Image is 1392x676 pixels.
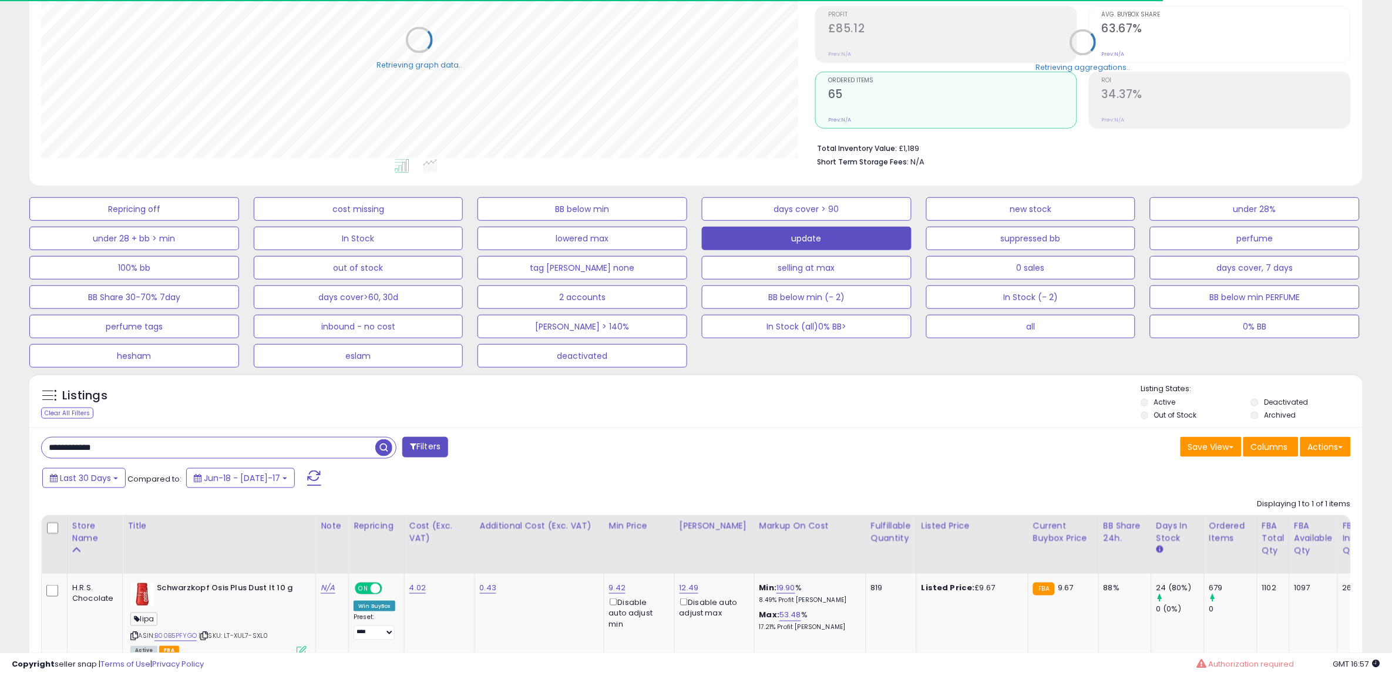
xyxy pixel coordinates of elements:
button: days cover > 90 [702,197,912,221]
button: tag [PERSON_NAME] none [478,256,687,280]
button: all [926,315,1136,338]
div: Days In Stock [1156,520,1199,544]
button: [PERSON_NAME] > 140% [478,315,687,338]
span: 2025-08-17 16:57 GMT [1333,658,1380,670]
span: FBA [159,646,179,656]
p: Listing States: [1141,384,1363,395]
a: 9.42 [609,582,626,594]
div: FBA Available Qty [1295,520,1333,557]
div: [PERSON_NAME] [680,520,749,532]
a: B00B5PFYGO [154,631,197,641]
div: Current Buybox Price [1033,520,1094,544]
b: Listed Price: [922,582,975,593]
div: 679 [1209,583,1257,593]
div: Min Price [609,520,670,532]
button: 0% BB [1150,315,1360,338]
b: Min: [759,582,777,593]
button: Repricing off [29,197,239,221]
button: In Stock [254,227,463,250]
div: 24 (80%) [1156,583,1204,593]
div: Title [127,520,311,532]
label: Archived [1265,410,1296,420]
div: 1097 [1295,583,1329,593]
div: Displaying 1 to 1 of 1 items [1257,499,1351,510]
div: Store Name [72,520,117,544]
button: new stock [926,197,1136,221]
label: Active [1154,397,1176,407]
button: BB below min (- 2) [702,285,912,309]
a: Terms of Use [100,658,150,670]
div: 819 [871,583,907,593]
button: out of stock [254,256,463,280]
button: Last 30 Days [42,468,126,488]
div: Additional Cost (Exc. VAT) [480,520,599,532]
b: Schwarzkopf Osis Plus Dust It 10 g [157,583,300,597]
div: Fulfillable Quantity [871,520,912,544]
button: BB below min [478,197,687,221]
button: inbound - no cost [254,315,463,338]
div: Retrieving aggregations.. [1036,62,1131,73]
span: Last 30 Days [60,472,111,484]
span: Compared to: [127,473,181,485]
h5: Listings [62,388,107,404]
button: selling at max [702,256,912,280]
span: Columns [1251,441,1288,453]
div: Disable auto adjust min [609,596,665,630]
button: Actions [1300,437,1351,457]
a: 0.43 [480,582,497,594]
div: % [759,610,857,632]
button: hesham [29,344,239,368]
span: All listings currently available for purchase on Amazon [130,646,157,656]
div: 1102 [1262,583,1280,593]
span: Jun-18 - [DATE]-17 [204,472,280,484]
div: Repricing [354,520,399,532]
button: In Stock (all)0% BB> [702,315,912,338]
button: lowered max [478,227,687,250]
button: perfume [1150,227,1360,250]
button: days cover>60, 30d [254,285,463,309]
div: seller snap | | [12,659,204,670]
button: suppressed bb [926,227,1136,250]
div: 0 (0%) [1156,604,1204,614]
a: 12.49 [680,582,699,594]
div: % [759,583,857,604]
button: Filters [402,437,448,458]
a: Privacy Policy [152,658,204,670]
span: ON [356,584,371,594]
button: Save View [1181,437,1242,457]
b: Max: [759,610,780,621]
div: Preset: [354,614,395,640]
strong: Copyright [12,658,55,670]
button: eslam [254,344,463,368]
img: 41Tmb37tIAL._SL40_.jpg [130,583,154,606]
div: FBA inbound Qty [1343,520,1378,557]
button: 0 sales [926,256,1136,280]
div: Markup on Cost [759,520,861,532]
button: 2 accounts [478,285,687,309]
div: BB Share 24h. [1104,520,1146,544]
div: Disable auto adjust max [680,596,745,619]
button: Columns [1243,437,1299,457]
span: | SKU: LT-XUL7-SXL0 [199,631,268,641]
span: lipa [130,613,157,626]
div: Retrieving graph data.. [376,60,462,70]
div: 262 [1343,583,1374,593]
div: 0 [1209,604,1257,614]
div: H.R.S. Chocolate [72,583,113,604]
p: 8.49% Profit [PERSON_NAME] [759,596,857,604]
small: Days In Stock. [1156,544,1164,555]
a: N/A [321,582,335,594]
div: 88% [1104,583,1142,593]
button: perfume tags [29,315,239,338]
button: Jun-18 - [DATE]-17 [186,468,295,488]
div: FBA Total Qty [1262,520,1285,557]
button: under 28% [1150,197,1360,221]
small: FBA [1033,583,1055,596]
div: Note [321,520,344,532]
span: OFF [381,584,399,594]
div: Win BuyBox [354,601,395,611]
button: days cover, 7 days [1150,256,1360,280]
button: under 28 + bb > min [29,227,239,250]
div: Listed Price [922,520,1023,532]
div: Ordered Items [1209,520,1252,544]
